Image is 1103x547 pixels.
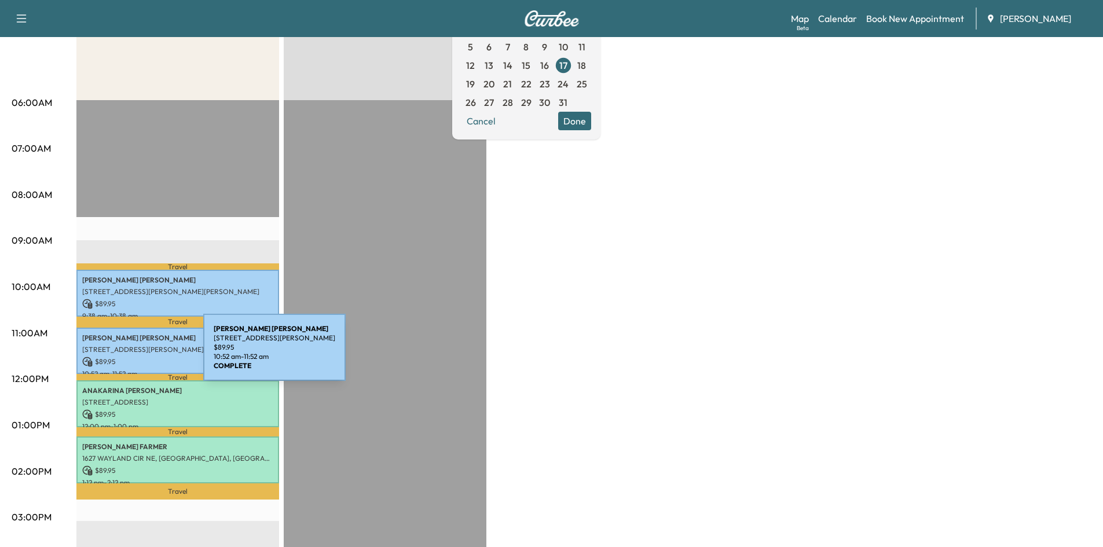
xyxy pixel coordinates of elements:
span: 27 [484,96,494,109]
p: 10:52 am - 11:52 am [82,369,273,379]
span: 12 [466,58,475,72]
span: 22 [521,77,532,91]
p: $ 89.95 [82,409,273,420]
span: 17 [559,58,567,72]
p: Travel [76,317,279,328]
a: MapBeta [791,12,809,25]
span: 8 [523,40,529,54]
span: 5 [468,40,473,54]
b: COMPLETE [214,361,251,370]
p: 01:00PM [12,418,50,432]
span: [PERSON_NAME] [1000,12,1071,25]
span: 26 [466,96,476,109]
p: $ 89.95 [82,299,273,309]
p: 1627 WAYLAND CIR NE, [GEOGRAPHIC_DATA], [GEOGRAPHIC_DATA], [GEOGRAPHIC_DATA] [82,454,273,463]
p: 10:00AM [12,280,50,293]
div: Beta [797,24,809,32]
p: $ 89.95 [214,343,335,352]
span: 11 [578,40,585,54]
span: 31 [559,96,567,109]
span: 7 [505,40,510,54]
span: 20 [483,77,494,91]
p: Travel [76,374,279,380]
p: [PERSON_NAME] FARMER [82,442,273,451]
span: 13 [485,58,493,72]
span: 30 [539,96,550,109]
p: [STREET_ADDRESS] [82,398,273,407]
p: 10:52 am - 11:52 am [214,352,335,361]
span: 6 [486,40,492,54]
span: 9 [542,40,547,54]
p: 9:38 am - 10:38 am [82,311,273,321]
p: 12:00 pm - 1:00 pm [82,422,273,431]
p: 03:00PM [12,510,52,524]
button: Cancel [461,112,501,130]
p: 08:00AM [12,188,52,201]
span: 10 [559,40,568,54]
span: 18 [577,58,586,72]
p: [PERSON_NAME] [PERSON_NAME] [82,276,273,285]
p: [STREET_ADDRESS][PERSON_NAME] [214,333,335,343]
p: 09:00AM [12,233,52,247]
span: 14 [503,58,512,72]
p: $ 89.95 [82,357,273,367]
span: 21 [503,77,512,91]
span: 24 [558,77,569,91]
p: Travel [76,483,279,500]
p: Travel [76,427,279,436]
span: 29 [521,96,532,109]
p: 1:12 pm - 2:12 pm [82,478,273,487]
button: Done [558,112,591,130]
p: 12:00PM [12,372,49,386]
p: [STREET_ADDRESS][PERSON_NAME][PERSON_NAME] [82,287,273,296]
span: 16 [540,58,549,72]
p: 07:00AM [12,141,51,155]
span: 15 [522,58,530,72]
a: Calendar [818,12,857,25]
p: [PERSON_NAME] [PERSON_NAME] [82,333,273,343]
span: 19 [466,77,475,91]
span: 25 [577,77,587,91]
p: 11:00AM [12,326,47,340]
span: 23 [540,77,550,91]
p: $ 89.95 [82,465,273,476]
p: Travel [76,263,279,270]
p: 02:00PM [12,464,52,478]
p: [STREET_ADDRESS][PERSON_NAME] [82,345,273,354]
b: [PERSON_NAME] [PERSON_NAME] [214,324,328,333]
img: Curbee Logo [524,10,580,27]
p: 06:00AM [12,96,52,109]
span: 28 [503,96,513,109]
p: ANAKARINA [PERSON_NAME] [82,386,273,395]
a: Book New Appointment [866,12,964,25]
